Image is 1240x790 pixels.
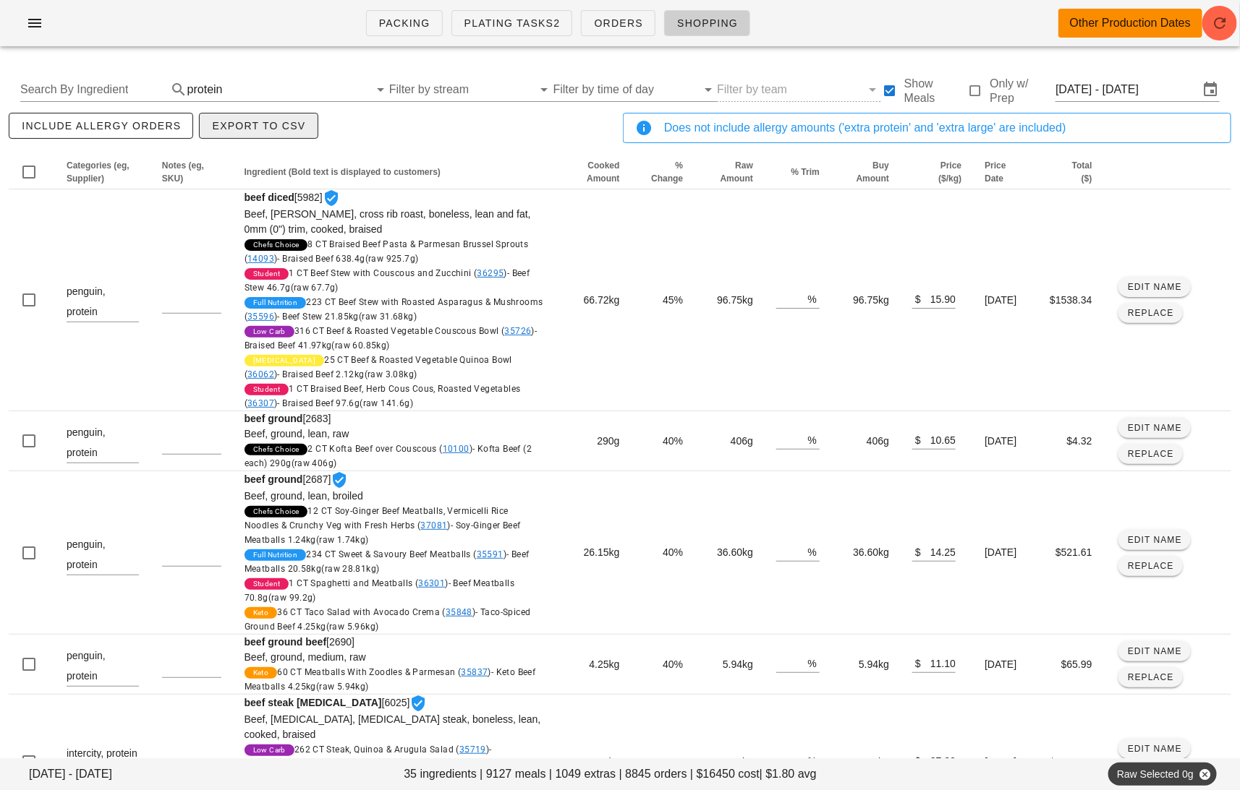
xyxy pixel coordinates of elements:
span: Categories (eg, Supplier) [67,160,129,184]
a: Orders [581,10,655,36]
span: 26.15kg [584,546,620,558]
span: Edit Name [1127,744,1182,754]
button: Edit Name [1118,277,1192,297]
div: Filter by time of day [553,78,718,101]
span: 35% [663,756,683,768]
span: 8 CT Braised Beef Pasta & Parmesan Brussel Sprouts ( ) [245,239,529,264]
span: (raw 5.96kg) [326,622,379,632]
a: 35596 [247,312,274,322]
span: % Change [651,160,683,184]
a: 35848 [446,607,472,617]
span: Plating Tasks2 [464,17,561,29]
span: Raw Amount [721,160,753,184]
span: (raw 28.81kg) [321,564,379,574]
span: Chefs Choice [253,239,300,251]
span: - Beef Meatballs 20.58kg [245,549,530,574]
div: % [808,653,820,672]
span: include allergy orders [21,120,181,132]
a: Packing [366,10,443,36]
div: $ [912,289,921,308]
th: % Change: Not sorted. Activate to sort ascending. [632,155,695,189]
span: [2687] [245,473,545,634]
span: Student [253,578,281,590]
span: Orders [593,17,643,29]
span: $65.99 [1061,658,1092,670]
div: Does not include allergy amounts ('extra protein' and 'extra large' are included) [664,119,1219,137]
span: (raw 1.74kg) [316,535,369,545]
span: 223 CT Beef Stew with Roasted Asparagus & Mushrooms ( ) [245,297,543,322]
span: $521.61 [1056,546,1092,558]
span: (raw 406g) [292,458,337,468]
a: 36062 [247,369,274,379]
span: 290g [597,435,619,447]
th: Raw Amount: Not sorted. Activate to sort ascending. [695,155,765,189]
span: 60 CT Meatballs With Zoodles & Parmesan ( ) [245,667,536,692]
span: 40% [663,435,683,447]
span: Replace [1127,308,1174,318]
span: 36 CT Taco Salad with Avocado Crema ( ) [245,607,531,632]
div: $ [912,751,921,770]
strong: beef ground [245,413,303,424]
span: Replace [1127,672,1174,682]
a: 10100 [443,444,470,454]
strong: beef ground [245,473,303,485]
span: 1 CT Beef Stew with Couscous and Zucchini ( ) [245,268,530,293]
span: Price ($/kg) [938,160,961,184]
td: 96.75kg [695,189,765,411]
th: Buy Amount: Not sorted. Activate to sort ascending. [831,155,901,189]
div: $ [912,653,921,672]
span: Edit Name [1127,282,1182,292]
span: Keto [253,667,269,679]
th: % Trim: Not sorted. Activate to sort ascending. [765,155,831,189]
span: Student [253,268,281,280]
span: 1 CT Braised Beef, Herb Cous Cous, Roasted Vegetables ( ) [245,384,521,408]
span: (raw 60.85kg) [332,340,390,351]
span: Price Date [985,160,1006,184]
a: 36301 [418,578,445,588]
strong: beef steak [MEDICAL_DATA] [245,697,382,708]
span: Notes (eg, SKU) [162,160,204,184]
span: Packing [378,17,430,29]
span: Full Nutrition [253,549,298,561]
button: Edit Name [1118,418,1192,438]
span: $1538.34 [1050,294,1092,306]
span: Export to CSV [211,120,305,132]
td: 406g [831,411,901,471]
div: protein [187,78,389,101]
label: Show Meals [904,77,967,106]
span: 51.28kg [584,756,620,768]
th: Price Date: Not sorted. Activate to sort ascending. [973,155,1037,189]
a: Plating Tasks2 [451,10,573,36]
span: Edit Name [1127,535,1182,545]
span: Buy Amount [857,160,889,184]
span: Beef, [MEDICAL_DATA], [MEDICAL_DATA] steak, boneless, lean, cooked, braised [245,713,541,740]
span: (raw 31.68kg) [359,312,417,322]
span: [5982] [245,192,545,411]
button: Replace [1118,556,1183,576]
td: 5.94kg [695,635,765,695]
div: Filter by stream [389,78,553,101]
span: [MEDICAL_DATA] [253,355,316,366]
span: 1 CT Spaghetti and Meatballs ( ) [245,578,515,603]
span: - [PERSON_NAME] Steak 32.77kg [245,744,492,769]
div: $ [912,430,921,449]
td: 406g [695,411,765,471]
th: Cooked Amount: Not sorted. Activate to sort ascending. [556,155,632,189]
span: Ingredient (Bold text is displayed to customers) [245,167,441,177]
span: Beef, ground, lean, raw [245,428,349,439]
strong: beef ground beef [245,636,327,648]
span: - Beef Stew 21.85kg [277,312,417,322]
span: $1869.02 [1050,756,1092,768]
td: [DATE] [973,411,1037,471]
a: 36307 [247,398,274,408]
div: protein [187,83,223,96]
td: 36.60kg [695,471,765,635]
strong: beef diced [245,192,294,203]
span: 40% [663,546,683,558]
span: Low Carb [253,744,286,756]
span: Replace [1127,449,1174,459]
span: Edit Name [1127,423,1182,433]
span: 234 CT Sweet & Savoury Beef Meatballs ( ) [245,549,530,574]
span: Replace [1127,561,1174,571]
span: Low Carb [253,326,286,338]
